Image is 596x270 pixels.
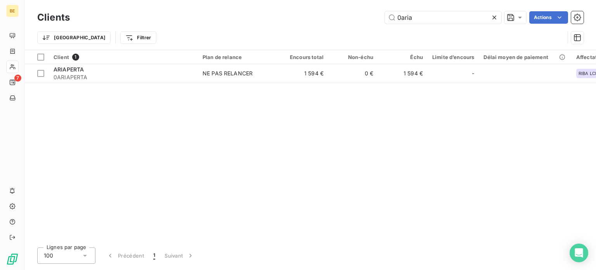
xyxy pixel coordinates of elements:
[6,253,19,265] img: Logo LeanPay
[432,54,474,60] div: Limite d’encours
[383,54,423,60] div: Échu
[102,247,149,264] button: Précédent
[570,244,588,262] div: Open Intercom Messenger
[203,70,253,77] div: NE PAS RELANCER
[37,10,70,24] h3: Clients
[279,64,328,83] td: 1 594 €
[160,247,199,264] button: Suivant
[14,75,21,82] span: 7
[333,54,373,60] div: Non-échu
[385,11,501,24] input: Rechercher
[483,54,567,60] div: Délai moyen de paiement
[153,252,155,260] span: 1
[72,54,79,61] span: 1
[37,31,111,44] button: [GEOGRAPHIC_DATA]
[120,31,156,44] button: Filtrer
[283,54,324,60] div: Encours total
[529,11,568,24] button: Actions
[54,54,69,60] span: Client
[472,70,474,77] span: -
[44,252,53,260] span: 100
[6,5,19,17] div: BE
[378,64,428,83] td: 1 594 €
[328,64,378,83] td: 0 €
[54,73,193,81] span: 0ARIAPERTA
[54,66,84,73] span: ARIAPERTA
[203,54,274,60] div: Plan de relance
[149,247,160,264] button: 1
